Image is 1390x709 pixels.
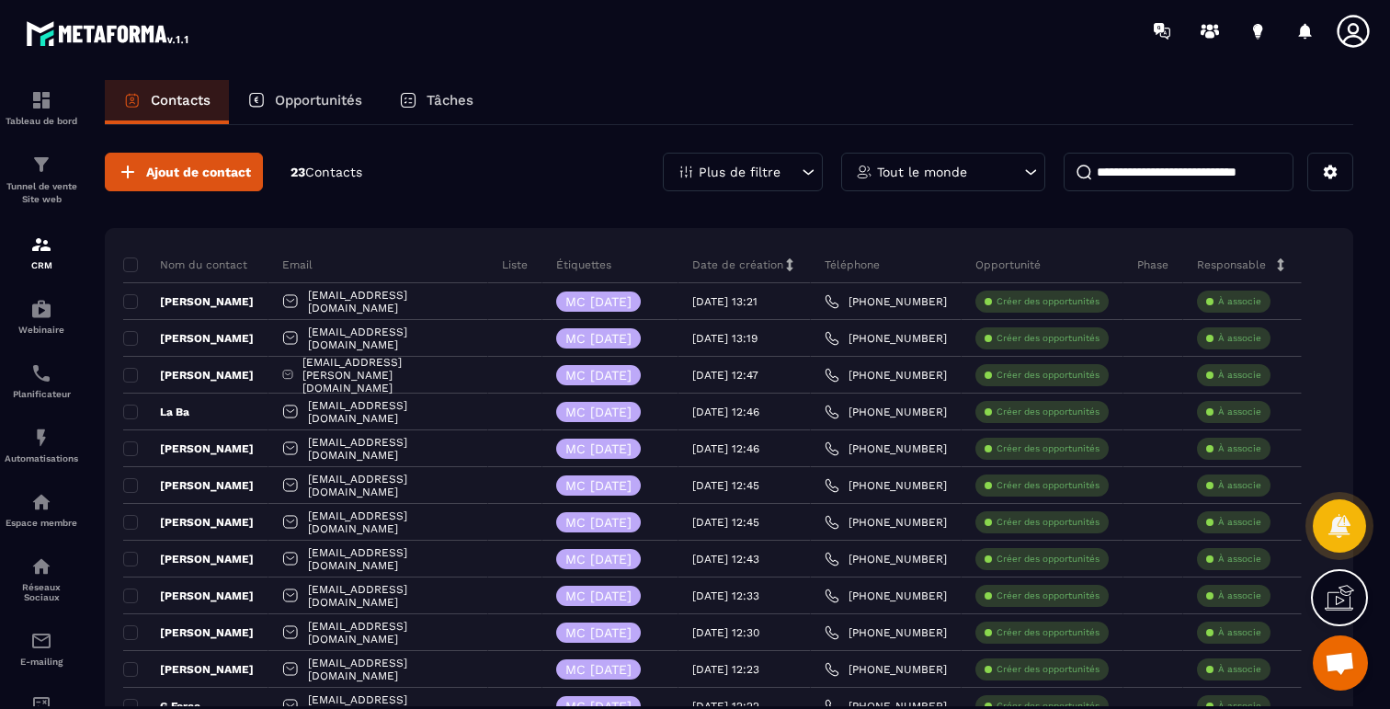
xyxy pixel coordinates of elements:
[105,153,263,191] button: Ajout de contact
[123,294,254,309] p: [PERSON_NAME]
[26,17,191,50] img: logo
[123,405,189,419] p: La Ba
[30,89,52,111] img: formation
[997,516,1099,529] p: Créer des opportunités
[975,257,1041,272] p: Opportunité
[282,257,313,272] p: Email
[1218,442,1261,455] p: À associe
[997,553,1099,566] p: Créer des opportunités
[692,479,759,492] p: [DATE] 12:45
[5,75,78,140] a: formationformationTableau de bord
[5,518,78,528] p: Espace membre
[692,663,759,676] p: [DATE] 12:23
[5,542,78,616] a: social-networksocial-networkRéseaux Sociaux
[5,260,78,270] p: CRM
[5,389,78,399] p: Planificateur
[5,582,78,602] p: Réseaux Sociaux
[291,164,362,181] p: 23
[5,116,78,126] p: Tableau de bord
[565,553,632,566] p: MC [DATE]
[825,368,947,383] a: [PHONE_NUMBER]
[1218,626,1261,639] p: À associe
[1218,332,1261,345] p: À associe
[30,154,52,176] img: formation
[997,589,1099,602] p: Créer des opportunités
[30,630,52,652] img: email
[556,257,611,272] p: Étiquettes
[1218,553,1261,566] p: À associe
[427,92,473,109] p: Tâches
[997,369,1099,382] p: Créer des opportunités
[692,257,783,272] p: Date de création
[5,657,78,667] p: E-mailing
[30,234,52,256] img: formation
[1218,406,1261,418] p: À associe
[997,406,1099,418] p: Créer des opportunités
[997,626,1099,639] p: Créer des opportunités
[825,478,947,493] a: [PHONE_NUMBER]
[692,369,758,382] p: [DATE] 12:47
[1218,369,1261,382] p: À associe
[30,427,52,449] img: automations
[997,663,1099,676] p: Créer des opportunités
[1218,589,1261,602] p: À associe
[565,589,632,602] p: MC [DATE]
[5,477,78,542] a: automationsautomationsEspace membre
[30,298,52,320] img: automations
[565,295,632,308] p: MC [DATE]
[699,166,780,178] p: Plus de filtre
[30,362,52,384] img: scheduler
[692,553,759,566] p: [DATE] 12:43
[123,441,254,456] p: [PERSON_NAME]
[825,441,947,456] a: [PHONE_NUMBER]
[5,453,78,463] p: Automatisations
[997,442,1099,455] p: Créer des opportunités
[692,626,759,639] p: [DATE] 12:30
[565,479,632,492] p: MC [DATE]
[692,406,759,418] p: [DATE] 12:46
[825,515,947,530] a: [PHONE_NUMBER]
[305,165,362,179] span: Contacts
[825,662,947,677] a: [PHONE_NUMBER]
[565,663,632,676] p: MC [DATE]
[1218,663,1261,676] p: À associe
[1137,257,1168,272] p: Phase
[1218,295,1261,308] p: À associe
[565,369,632,382] p: MC [DATE]
[146,163,251,181] span: Ajout de contact
[692,516,759,529] p: [DATE] 12:45
[5,325,78,335] p: Webinaire
[123,625,254,640] p: [PERSON_NAME]
[5,220,78,284] a: formationformationCRM
[565,516,632,529] p: MC [DATE]
[123,368,254,383] p: [PERSON_NAME]
[877,166,967,178] p: Tout le monde
[825,589,947,603] a: [PHONE_NUMBER]
[5,180,78,206] p: Tunnel de vente Site web
[502,257,528,272] p: Liste
[105,80,229,124] a: Contacts
[825,405,947,419] a: [PHONE_NUMBER]
[123,515,254,530] p: [PERSON_NAME]
[825,552,947,566] a: [PHONE_NUMBER]
[381,80,492,124] a: Tâches
[825,331,947,346] a: [PHONE_NUMBER]
[997,479,1099,492] p: Créer des opportunités
[825,257,880,272] p: Téléphone
[30,555,52,577] img: social-network
[692,332,758,345] p: [DATE] 13:19
[123,257,247,272] p: Nom du contact
[1313,635,1368,691] div: Ouvrir le chat
[692,295,758,308] p: [DATE] 13:21
[30,491,52,513] img: automations
[5,616,78,680] a: emailemailE-mailing
[565,442,632,455] p: MC [DATE]
[997,295,1099,308] p: Créer des opportunités
[123,331,254,346] p: [PERSON_NAME]
[123,662,254,677] p: [PERSON_NAME]
[997,332,1099,345] p: Créer des opportunités
[123,478,254,493] p: [PERSON_NAME]
[123,589,254,603] p: [PERSON_NAME]
[565,406,632,418] p: MC [DATE]
[692,442,759,455] p: [DATE] 12:46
